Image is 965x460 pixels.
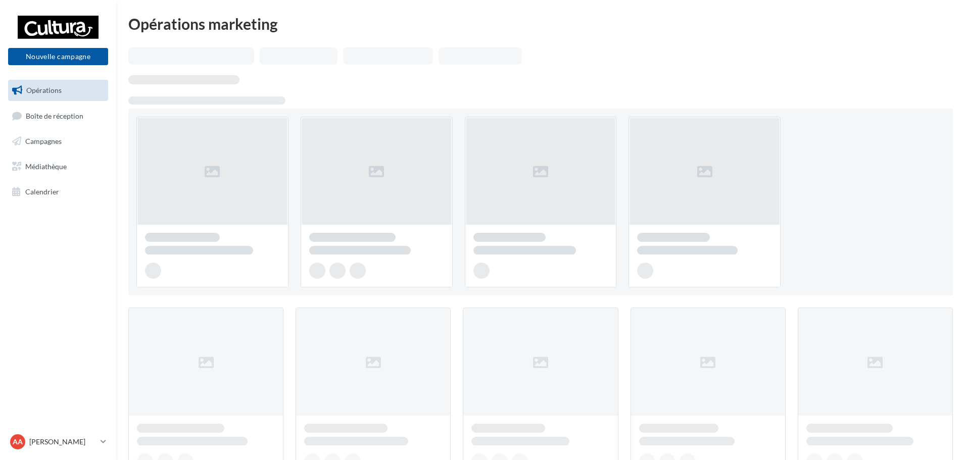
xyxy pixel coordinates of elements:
a: Campagnes [6,131,110,152]
span: Boîte de réception [26,111,83,120]
a: Calendrier [6,181,110,202]
a: Médiathèque [6,156,110,177]
a: AA [PERSON_NAME] [8,432,108,451]
div: Opérations marketing [128,16,953,31]
p: [PERSON_NAME] [29,437,96,447]
span: Calendrier [25,187,59,195]
a: Opérations [6,80,110,101]
a: Boîte de réception [6,105,110,127]
span: Médiathèque [25,162,67,171]
span: Opérations [26,86,62,94]
span: Campagnes [25,137,62,145]
span: AA [13,437,23,447]
button: Nouvelle campagne [8,48,108,65]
